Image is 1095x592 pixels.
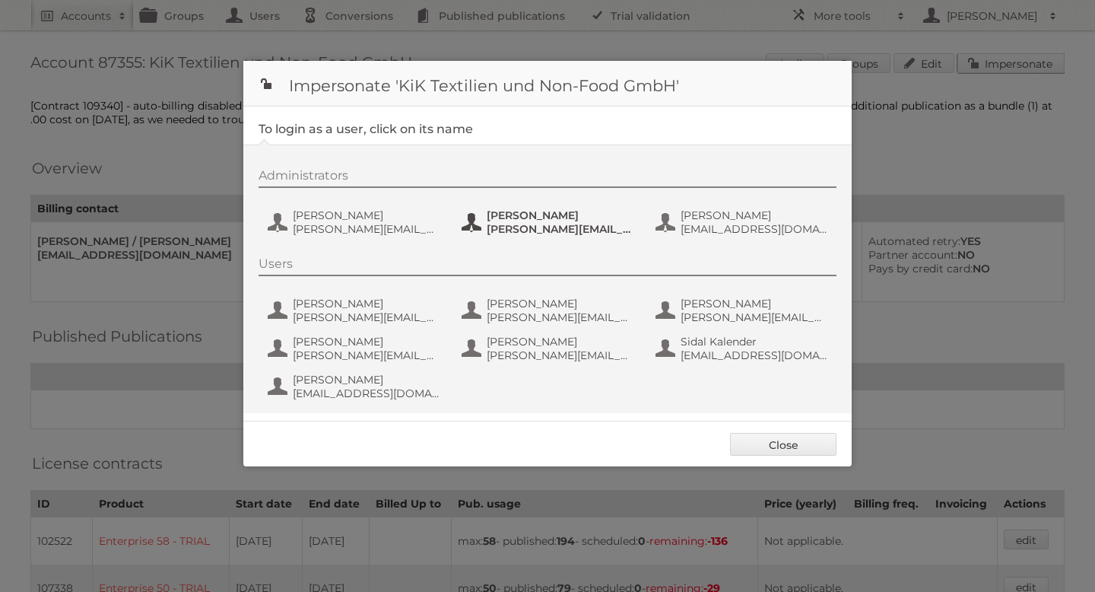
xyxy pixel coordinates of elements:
span: [PERSON_NAME] [487,297,634,310]
button: [PERSON_NAME] [PERSON_NAME][EMAIL_ADDRESS][PERSON_NAME][DOMAIN_NAME] [460,333,639,364]
button: [PERSON_NAME] [EMAIL_ADDRESS][DOMAIN_NAME] [654,207,833,237]
span: [PERSON_NAME] [487,335,634,349]
span: [EMAIL_ADDRESS][DOMAIN_NAME] [293,387,440,400]
span: [PERSON_NAME] [681,208,828,222]
button: Sidal Kalender [EMAIL_ADDRESS][DOMAIN_NAME] [654,333,833,364]
a: Close [730,433,836,456]
span: [PERSON_NAME][EMAIL_ADDRESS][DOMAIN_NAME] [487,310,634,324]
span: [PERSON_NAME][EMAIL_ADDRESS][PERSON_NAME][DOMAIN_NAME] [293,349,440,362]
div: Users [259,256,836,276]
span: [EMAIL_ADDRESS][DOMAIN_NAME] [681,349,828,362]
button: [PERSON_NAME] [PERSON_NAME][EMAIL_ADDRESS][DOMAIN_NAME] [266,295,445,326]
button: [PERSON_NAME] [PERSON_NAME][EMAIL_ADDRESS][PERSON_NAME][DOMAIN_NAME] [654,295,833,326]
span: [PERSON_NAME] [293,297,440,310]
span: [PERSON_NAME] [293,208,440,222]
span: [PERSON_NAME] [293,335,440,349]
span: [PERSON_NAME] [681,297,828,310]
legend: To login as a user, click on its name [259,122,473,136]
span: [PERSON_NAME][EMAIL_ADDRESS][PERSON_NAME][DOMAIN_NAME] [293,222,440,236]
button: [PERSON_NAME] [PERSON_NAME][EMAIL_ADDRESS][DOMAIN_NAME] [460,295,639,326]
button: [PERSON_NAME] [EMAIL_ADDRESS][DOMAIN_NAME] [266,371,445,402]
span: [PERSON_NAME] [487,208,634,222]
div: Administrators [259,168,836,188]
button: [PERSON_NAME] [PERSON_NAME][EMAIL_ADDRESS][PERSON_NAME][DOMAIN_NAME] [266,333,445,364]
span: [PERSON_NAME][EMAIL_ADDRESS][PERSON_NAME][DOMAIN_NAME] [487,349,634,362]
span: [PERSON_NAME][EMAIL_ADDRESS][DOMAIN_NAME] [293,310,440,324]
button: [PERSON_NAME] [PERSON_NAME][EMAIL_ADDRESS][PERSON_NAME][DOMAIN_NAME] [460,207,639,237]
span: [PERSON_NAME] [293,373,440,387]
h1: Impersonate 'KiK Textilien und Non-Food GmbH' [243,61,852,107]
span: [EMAIL_ADDRESS][DOMAIN_NAME] [681,222,828,236]
button: [PERSON_NAME] [PERSON_NAME][EMAIL_ADDRESS][PERSON_NAME][DOMAIN_NAME] [266,207,445,237]
span: [PERSON_NAME][EMAIL_ADDRESS][PERSON_NAME][DOMAIN_NAME] [681,310,828,324]
span: [PERSON_NAME][EMAIL_ADDRESS][PERSON_NAME][DOMAIN_NAME] [487,222,634,236]
span: Sidal Kalender [681,335,828,349]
